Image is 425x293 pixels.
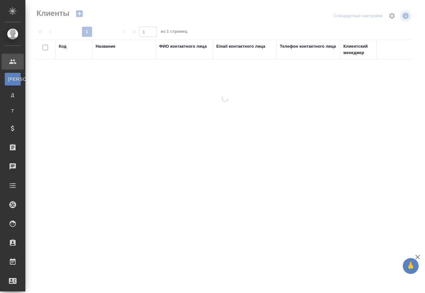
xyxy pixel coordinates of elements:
[5,89,21,101] a: Д
[343,43,388,56] div: Клиентский менеджер
[59,43,66,50] div: Код
[8,108,17,114] span: Т
[8,76,17,82] span: [PERSON_NAME]
[5,105,21,117] a: Т
[280,43,336,50] div: Телефон контактного лица
[403,258,419,274] button: 🙏
[159,43,207,50] div: ФИО контактного лица
[5,73,21,85] a: [PERSON_NAME]
[405,259,416,273] span: 🙏
[96,43,115,50] div: Название
[8,92,17,98] span: Д
[216,43,265,50] div: Email контактного лица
